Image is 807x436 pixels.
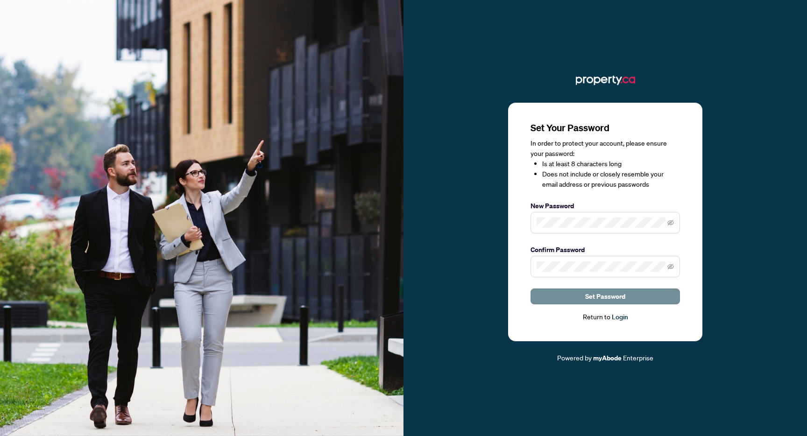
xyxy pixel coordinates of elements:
[531,121,680,134] h3: Set Your Password
[585,289,625,304] span: Set Password
[557,353,592,362] span: Powered by
[593,353,622,363] a: myAbode
[531,312,680,323] div: Return to
[576,73,635,88] img: ma-logo
[542,169,680,190] li: Does not include or closely resemble your email address or previous passwords
[531,138,680,190] div: In order to protect your account, please ensure your password:
[667,219,674,226] span: eye-invisible
[667,263,674,270] span: eye-invisible
[612,313,628,321] a: Login
[531,288,680,304] button: Set Password
[623,353,653,362] span: Enterprise
[531,201,680,211] label: New Password
[542,159,680,169] li: Is at least 8 characters long
[531,245,680,255] label: Confirm Password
